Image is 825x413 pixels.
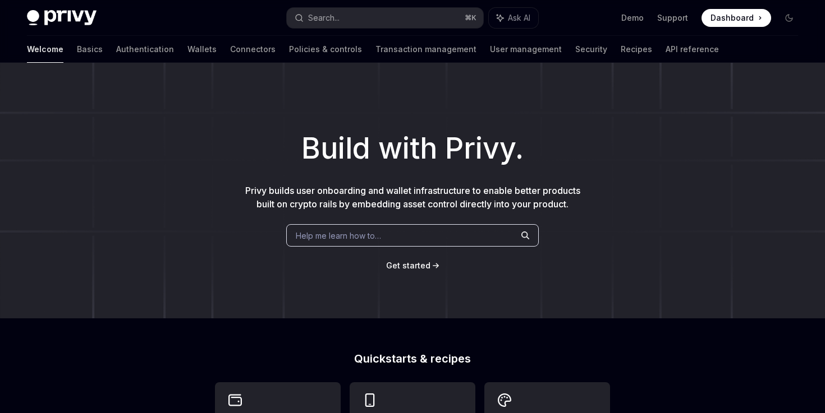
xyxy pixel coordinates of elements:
button: Search...⌘K [287,8,483,28]
a: Transaction management [375,36,476,63]
span: Dashboard [711,12,754,24]
a: Recipes [621,36,652,63]
button: Toggle dark mode [780,9,798,27]
h2: Quickstarts & recipes [215,353,610,364]
span: Privy builds user onboarding and wallet infrastructure to enable better products built on crypto ... [245,185,580,210]
span: ⌘ K [465,13,476,22]
a: Dashboard [702,9,771,27]
a: Welcome [27,36,63,63]
a: API reference [666,36,719,63]
a: Authentication [116,36,174,63]
button: Ask AI [489,8,538,28]
a: Support [657,12,688,24]
a: Policies & controls [289,36,362,63]
span: Ask AI [508,12,530,24]
a: Demo [621,12,644,24]
a: Security [575,36,607,63]
div: Search... [308,11,340,25]
img: dark logo [27,10,97,26]
a: User management [490,36,562,63]
a: Get started [386,260,430,271]
a: Connectors [230,36,276,63]
span: Get started [386,261,430,270]
a: Wallets [187,36,217,63]
span: Help me learn how to… [296,230,381,242]
a: Basics [77,36,103,63]
h1: Build with Privy. [18,127,807,170]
